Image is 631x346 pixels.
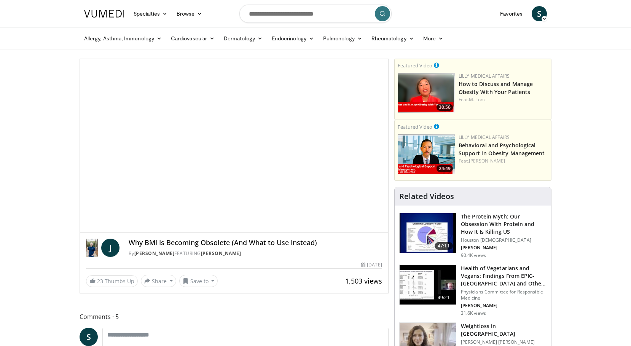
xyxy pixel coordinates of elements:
[361,261,382,268] div: [DATE]
[398,73,455,113] img: c98a6a29-1ea0-4bd5-8cf5-4d1e188984a7.png.150x105_q85_crop-smart_upscale.png
[461,245,547,251] p: [PERSON_NAME]
[419,31,448,46] a: More
[461,265,547,287] h3: Health of Vegetarians and Vegans: Findings From EPIC-[GEOGRAPHIC_DATA] and Othe…
[459,142,545,157] a: Behavioral and Psychological Support in Obesity Management
[129,250,382,257] div: By FEATURING
[461,213,547,236] h3: The Protein Myth: Our Obsession With Protein and How It Is Killing US
[496,6,527,21] a: Favorites
[86,239,98,257] img: Dr. Jordan Rennicke
[469,96,486,103] a: M. Look
[435,294,453,301] span: 49:21
[459,80,533,96] a: How to Discuss and Manage Obesity With Your Patients
[166,31,219,46] a: Cardiovascular
[459,73,510,79] a: Lilly Medical Affairs
[367,31,419,46] a: Rheumatology
[459,158,548,164] div: Feat.
[80,59,388,233] video-js: Video Player
[437,165,453,172] span: 24:49
[461,237,547,243] p: Houston [DEMOGRAPHIC_DATA]
[239,5,392,23] input: Search topics, interventions
[84,10,124,18] img: VuMedi Logo
[80,31,166,46] a: Allergy, Asthma, Immunology
[437,104,453,111] span: 30:56
[399,213,547,258] a: 47:11 The Protein Myth: Our Obsession With Protein and How It Is Killing US Houston [DEMOGRAPHIC_...
[399,265,547,316] a: 49:21 Health of Vegetarians and Vegans: Findings From EPIC-[GEOGRAPHIC_DATA] and Othe… Physicians...
[129,239,382,247] h4: Why BMI Is Becoming Obsolete (And What to Use Instead)
[461,322,547,338] h3: Weightloss in [GEOGRAPHIC_DATA]
[219,31,267,46] a: Dermatology
[80,328,98,346] a: S
[97,277,103,285] span: 23
[532,6,547,21] a: S
[461,339,547,345] p: [PERSON_NAME] [PERSON_NAME]
[345,276,382,285] span: 1,503 views
[399,192,454,201] h4: Related Videos
[461,289,547,301] p: Physicians Committee for Responsible Medicine
[459,134,510,140] a: Lilly Medical Affairs
[179,275,218,287] button: Save to
[461,303,547,309] p: [PERSON_NAME]
[319,31,367,46] a: Pulmonology
[398,73,455,113] a: 30:56
[172,6,207,21] a: Browse
[400,265,456,305] img: 606f2b51-b844-428b-aa21-8c0c72d5a896.150x105_q85_crop-smart_upscale.jpg
[201,250,241,257] a: [PERSON_NAME]
[398,62,432,69] small: Featured Video
[398,134,455,174] a: 24:49
[86,275,138,287] a: 23 Thumbs Up
[101,239,120,257] a: J
[435,242,453,250] span: 47:11
[267,31,319,46] a: Endocrinology
[461,252,486,258] p: 90.4K views
[469,158,505,164] a: [PERSON_NAME]
[398,134,455,174] img: ba3304f6-7838-4e41-9c0f-2e31ebde6754.png.150x105_q85_crop-smart_upscale.png
[80,312,389,322] span: Comments 5
[459,96,548,103] div: Feat.
[141,275,176,287] button: Share
[398,123,432,130] small: Featured Video
[461,310,486,316] p: 31.6K views
[134,250,175,257] a: [PERSON_NAME]
[400,213,456,253] img: b7b8b05e-5021-418b-a89a-60a270e7cf82.150x105_q85_crop-smart_upscale.jpg
[129,6,172,21] a: Specialties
